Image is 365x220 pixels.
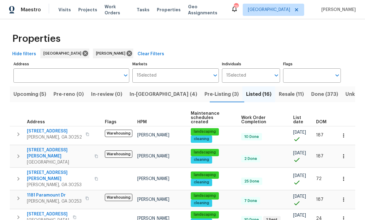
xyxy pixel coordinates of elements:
[188,4,223,16] span: Geo Assignments
[27,147,91,159] span: [STREET_ADDRESS][PERSON_NAME]
[191,136,212,142] span: cleaning
[105,120,116,124] span: Flags
[242,156,260,161] span: 2 Done
[137,8,149,12] span: Tasks
[191,157,212,162] span: cleaning
[293,174,306,178] span: [DATE]
[13,62,129,66] label: Address
[293,116,306,124] span: List date
[10,49,39,60] button: Hide filters
[293,194,306,199] span: [DATE]
[135,49,167,60] button: Clear Filters
[137,133,169,137] span: [PERSON_NAME]
[191,193,218,198] span: landscaping
[96,50,128,56] span: [PERSON_NAME]
[316,154,323,158] span: 187
[191,150,218,155] span: landscaping
[283,62,341,66] label: Flags
[242,198,260,204] span: 7 Done
[242,179,262,184] span: 25 Done
[27,211,69,217] span: [STREET_ADDRESS]
[12,50,36,58] span: Hide filters
[105,4,129,16] span: Work Orders
[246,90,271,99] span: Listed (16)
[27,159,91,165] span: [GEOGRAPHIC_DATA]
[105,130,132,137] span: Warehousing
[293,213,306,218] span: [DATE]
[316,177,322,181] span: 72
[226,73,246,78] span: 1 Selected
[191,200,212,206] span: cleaning
[293,130,306,135] span: [DATE]
[132,62,219,66] label: Markets
[27,198,82,204] span: [PERSON_NAME], GA 30253
[191,180,212,185] span: cleaning
[316,120,326,124] span: DOM
[241,116,283,124] span: Work Order Completion
[40,49,89,58] div: [GEOGRAPHIC_DATA]
[319,7,356,13] span: [PERSON_NAME]
[234,4,238,10] div: 78
[58,7,71,13] span: Visits
[91,90,122,99] span: In-review (0)
[211,71,219,80] button: Open
[137,73,157,78] span: 1 Selected
[279,90,304,99] span: Resale (11)
[43,50,84,56] span: [GEOGRAPHIC_DATA]
[27,134,82,140] span: [PERSON_NAME], GA 30252
[21,7,41,13] span: Maestro
[13,90,46,99] span: Upcoming (5)
[130,90,197,99] span: In-[GEOGRAPHIC_DATA] (4)
[27,128,82,134] span: [STREET_ADDRESS]
[205,90,239,99] span: Pre-Listing (3)
[248,7,290,13] span: [GEOGRAPHIC_DATA]
[27,182,91,188] span: [PERSON_NAME], GA 30253
[53,90,84,99] span: Pre-reno (0)
[316,133,323,137] span: 187
[242,134,261,139] span: 10 Done
[157,7,181,13] span: Properties
[333,71,341,80] button: Open
[191,129,218,134] span: landscaping
[293,151,306,155] span: [DATE]
[137,154,169,158] span: [PERSON_NAME]
[137,177,169,181] span: [PERSON_NAME]
[27,192,82,198] span: 1181 Paramount Dr
[272,71,281,80] button: Open
[137,120,147,124] span: HPM
[121,71,130,80] button: Open
[105,194,132,201] span: Warehousing
[12,36,61,42] span: Properties
[137,197,169,202] span: [PERSON_NAME]
[78,7,97,13] span: Projects
[191,111,231,124] span: Maintenance schedules created
[27,170,91,182] span: [STREET_ADDRESS][PERSON_NAME]
[191,172,218,178] span: landscaping
[311,90,338,99] span: Done (373)
[222,62,280,66] label: Individuals
[138,50,164,58] span: Clear Filters
[93,49,133,58] div: [PERSON_NAME]
[105,150,132,158] span: Warehousing
[316,197,323,202] span: 187
[27,120,45,124] span: Address
[191,212,218,217] span: landscaping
